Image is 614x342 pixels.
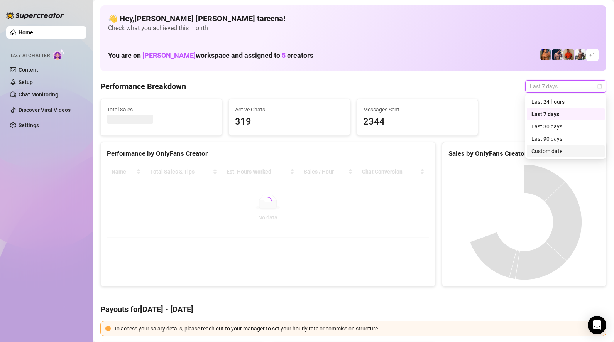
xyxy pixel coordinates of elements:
[563,49,574,60] img: Justin
[114,324,601,333] div: To access your salary details, please reach out to your manager to set your hourly rate or commis...
[552,49,563,60] img: Axel
[142,51,196,59] span: [PERSON_NAME]
[530,81,602,92] span: Last 7 days
[527,145,605,157] div: Custom date
[531,98,600,106] div: Last 24 hours
[527,120,605,133] div: Last 30 days
[19,107,71,113] a: Discover Viral Videos
[100,81,186,92] h4: Performance Breakdown
[107,105,216,114] span: Total Sales
[19,122,39,128] a: Settings
[448,148,600,159] div: Sales by OnlyFans Creator
[11,52,50,59] span: Izzy AI Chatter
[531,135,600,143] div: Last 90 days
[575,49,586,60] img: JUSTIN
[108,51,313,60] h1: You are on workspace and assigned to creators
[6,12,64,19] img: logo-BBDzfeDw.svg
[263,196,273,206] span: loading
[19,79,33,85] a: Setup
[19,29,33,35] a: Home
[589,51,595,59] span: + 1
[108,13,599,24] h4: 👋 Hey, [PERSON_NAME] [PERSON_NAME] tarcena !
[527,133,605,145] div: Last 90 days
[527,108,605,120] div: Last 7 days
[105,326,111,331] span: exclamation-circle
[108,24,599,32] span: Check what you achieved this month
[235,115,344,129] span: 319
[100,304,606,315] h4: Payouts for [DATE] - [DATE]
[53,49,65,60] img: AI Chatter
[107,148,429,159] div: Performance by OnlyFans Creator
[531,110,600,118] div: Last 7 days
[540,49,551,60] img: JG
[363,115,472,129] span: 2344
[282,51,286,59] span: 5
[597,84,602,89] span: calendar
[235,105,344,114] span: Active Chats
[531,147,600,155] div: Custom date
[588,316,606,334] div: Open Intercom Messenger
[531,122,600,131] div: Last 30 days
[363,105,472,114] span: Messages Sent
[19,67,38,73] a: Content
[19,91,58,98] a: Chat Monitoring
[527,96,605,108] div: Last 24 hours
